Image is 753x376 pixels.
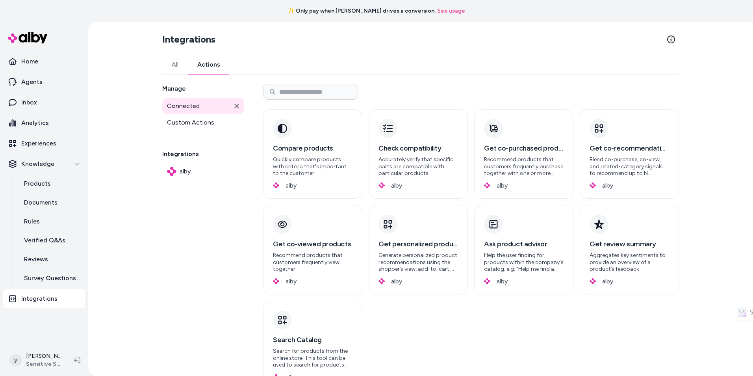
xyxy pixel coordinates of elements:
img: alby Logo [484,182,490,189]
p: alby [391,182,402,190]
img: alby logo [167,167,176,176]
h3: Get co-purchased products [484,143,564,154]
p: Analytics [21,118,49,128]
img: alby Logo [484,278,490,285]
p: Survey Questions [24,274,76,283]
h3: Get personalized products [378,238,458,249]
button: Knowledge [3,154,85,173]
a: Custom Actions [162,115,244,130]
p: Integrations [21,294,57,303]
a: Actions [188,55,230,74]
img: alby Logo [590,182,596,189]
a: alby logoalby [162,164,244,179]
p: Inbox [21,98,37,107]
a: See usage [437,7,465,15]
img: alby Logo [273,182,279,189]
p: Quickly compare products with criteria that's important to the customer [273,156,352,177]
a: Documents [16,193,85,212]
p: [PERSON_NAME] [26,352,61,360]
p: alby [602,277,613,285]
p: Recommend products that customers frequently purchase together with one or more products [484,156,564,177]
p: Generate personalized product recommendations using the shopper’s view, add-to-cart, and purchase... [378,252,458,273]
p: Search for products from the online store. This tool can be used to search for products using nat... [273,348,352,369]
p: alby [286,277,297,285]
a: Inbox [3,93,85,112]
h2: Manage [162,84,244,93]
h3: Check compatibility [378,143,458,154]
a: Products [16,174,85,193]
a: All [162,55,188,74]
p: Reviews [24,255,48,264]
p: Verified Q&As [24,236,65,245]
p: Products [24,179,51,188]
p: Rules [24,217,40,226]
img: alby Logo [590,278,596,285]
p: alby [497,277,508,285]
p: alby [286,182,297,190]
span: ✨ Only pay when [PERSON_NAME] drives a conversion. [288,7,436,15]
h2: Integrations [162,149,244,159]
img: alby Logo [378,182,385,189]
h3: Search Catalog [273,334,352,345]
p: Documents [24,198,57,207]
p: Accurately verify that specific parts are compatible with particular products [378,156,458,177]
a: Survey Questions [16,269,85,288]
h3: Get co-recommendations [590,143,669,154]
a: Verified Q&As [16,231,85,250]
a: Home [3,52,85,71]
h2: Integrations [162,33,215,46]
h3: Get co-viewed products [273,238,352,249]
span: alby [180,167,191,176]
span: Connected [167,101,200,111]
p: Aggregates key sentiments to provide an overview of a product’s feedback [590,252,669,273]
span: Sensitive Stones [26,360,61,368]
p: alby [602,182,613,190]
img: alby Logo [273,278,279,285]
p: Home [21,57,38,66]
h3: Get review summary [590,238,669,249]
span: Custom Actions [167,118,214,127]
img: alby Logo [378,278,385,285]
p: Experiences [21,139,56,148]
a: Analytics [3,114,85,132]
p: alby [391,277,402,285]
a: Experiences [3,134,85,153]
span: y [9,354,22,367]
p: Agents [21,77,43,87]
p: Knowledge [21,159,54,169]
h3: Ask product advisor [484,238,564,249]
p: Help the user finding for products within the company's catalog. e.g: "Help me find a snowboard",... [484,252,564,273]
p: alby [497,182,508,190]
p: Blend co-purchase, co-view, and related-category signals to recommend up to N products that pair ... [590,156,669,177]
h3: Compare products [273,143,352,154]
img: alby Logo [8,32,47,43]
a: Integrations [3,289,85,308]
a: Rules [16,212,85,231]
p: Recommend products that customers frequently view together [273,252,352,273]
a: Reviews [16,250,85,269]
button: y[PERSON_NAME]Sensitive Stones [5,348,68,373]
a: Agents [3,73,85,91]
a: Connected [162,98,244,114]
